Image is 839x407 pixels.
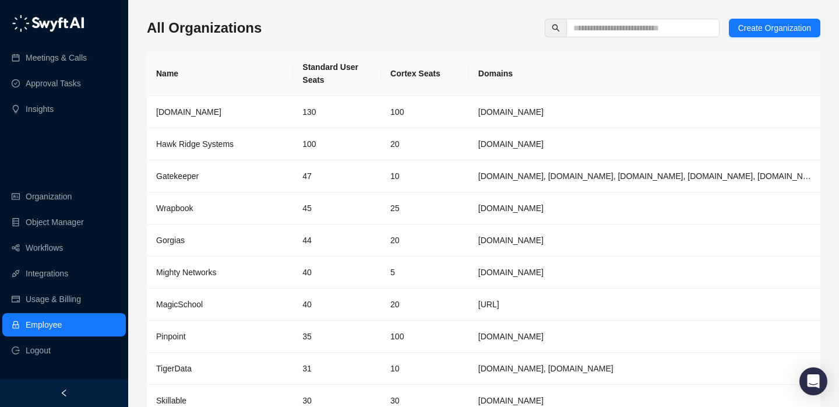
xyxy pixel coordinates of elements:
td: synthesia.io [469,96,820,128]
td: 100 [293,128,381,160]
span: Wrapbook [156,203,193,213]
span: Hawk Ridge Systems [156,139,234,149]
td: 31 [293,353,381,385]
td: pinpointhq.com [469,321,820,353]
span: Gorgias [156,236,185,245]
h3: All Organizations [147,19,262,37]
a: Meetings & Calls [26,46,87,69]
td: 40 [293,257,381,289]
span: Skillable [156,396,186,405]
div: Open Intercom Messenger [799,367,827,395]
td: 35 [293,321,381,353]
td: 100 [381,321,469,353]
td: 40 [293,289,381,321]
td: 5 [381,257,469,289]
span: logout [12,346,20,355]
td: 10 [381,160,469,192]
a: Organization [26,185,72,208]
td: 130 [293,96,381,128]
a: Integrations [26,262,68,285]
td: hawkridgesys.com [469,128,820,160]
span: Logout [26,339,51,362]
td: 25 [381,192,469,224]
td: 10 [381,353,469,385]
td: gatekeeperhq.com, gatekeeperhq.io, gatekeeper.io, gatekeepervclm.com, gatekeeperhq.co, trygatekee... [469,160,820,192]
td: timescale.com, tigerdata.com [469,353,820,385]
span: Mighty Networks [156,268,216,277]
span: search [552,24,560,32]
span: Create Organization [738,22,811,34]
a: Employee [26,313,62,336]
td: 20 [381,289,469,321]
a: Approval Tasks [26,72,81,95]
span: [DOMAIN_NAME] [156,107,221,117]
button: Create Organization [729,19,820,37]
span: TigerData [156,364,192,373]
td: wrapbook.com [469,192,820,224]
th: Name [147,51,293,96]
td: gorgias.com [469,224,820,257]
th: Standard User Seats [293,51,381,96]
a: Insights [26,97,54,121]
td: 20 [381,224,469,257]
td: magicschool.ai [469,289,820,321]
td: 45 [293,192,381,224]
span: Gatekeeper [156,171,199,181]
td: mightynetworks.com [469,257,820,289]
span: MagicSchool [156,300,203,309]
img: logo-05li4sbe.png [12,15,84,32]
th: Cortex Seats [381,51,469,96]
span: left [60,389,68,397]
th: Domains [469,51,820,96]
a: Usage & Billing [26,287,81,311]
span: Pinpoint [156,332,186,341]
a: Workflows [26,236,63,259]
td: 44 [293,224,381,257]
a: Object Manager [26,210,84,234]
td: 100 [381,96,469,128]
td: 47 [293,160,381,192]
td: 20 [381,128,469,160]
